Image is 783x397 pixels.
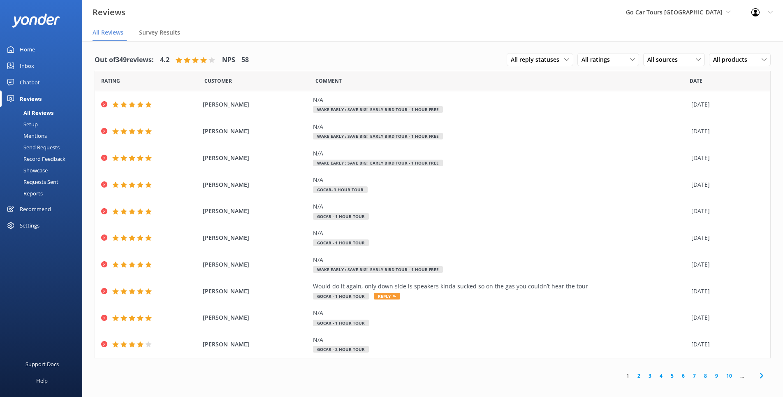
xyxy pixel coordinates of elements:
a: 7 [689,372,700,380]
a: Requests Sent [5,176,82,188]
div: Help [36,372,48,389]
span: GoCar - 1 Hour Tour [313,213,369,220]
div: [DATE] [691,180,760,189]
span: [PERSON_NAME] [203,313,308,322]
div: [DATE] [691,127,760,136]
span: Wake Early : Save Big! Early Bird Tour - 1 Hour Free [313,133,443,139]
div: Reviews [20,91,42,107]
div: Reports [5,188,43,199]
span: All reply statuses [511,55,564,64]
div: N/A [313,202,687,211]
div: Mentions [5,130,47,142]
a: Record Feedback [5,153,82,165]
span: [PERSON_NAME] [203,180,308,189]
h3: Reviews [93,6,125,19]
div: Settings [20,217,39,234]
span: [PERSON_NAME] [203,127,308,136]
img: yonder-white-logo.png [12,14,60,27]
div: Requests Sent [5,176,58,188]
a: 1 [622,372,633,380]
span: [PERSON_NAME] [203,207,308,216]
h4: 58 [241,55,249,65]
span: All sources [647,55,683,64]
a: 2 [633,372,644,380]
a: Setup [5,118,82,130]
span: All ratings [581,55,615,64]
div: N/A [313,335,687,344]
a: Mentions [5,130,82,142]
span: Date [101,77,120,85]
span: [PERSON_NAME] [203,287,308,296]
span: Date [690,77,702,85]
a: Showcase [5,165,82,176]
div: [DATE] [691,233,760,242]
span: ... [736,372,748,380]
span: [PERSON_NAME] [203,260,308,269]
span: Go Car Tours [GEOGRAPHIC_DATA] [626,8,723,16]
span: Wake Early : Save Big! Early Bird Tour - 1 Hour Free [313,106,443,113]
div: Inbox [20,58,34,74]
span: [PERSON_NAME] [203,100,308,109]
a: 3 [644,372,656,380]
h4: NPS [222,55,235,65]
div: Home [20,41,35,58]
div: N/A [313,309,687,318]
span: All Reviews [93,28,123,37]
span: Wake Early : Save Big! Early Bird Tour - 1 Hour Free [313,160,443,166]
div: Record Feedback [5,153,65,165]
div: Chatbot [20,74,40,91]
span: Survey Results [139,28,180,37]
div: N/A [313,95,687,104]
a: 6 [678,372,689,380]
span: [PERSON_NAME] [203,153,308,163]
a: 4 [656,372,667,380]
a: Send Requests [5,142,82,153]
span: [PERSON_NAME] [203,233,308,242]
div: [DATE] [691,287,760,296]
div: All Reviews [5,107,53,118]
div: [DATE] [691,153,760,163]
div: Recommend [20,201,51,217]
div: N/A [313,229,687,238]
a: 5 [667,372,678,380]
span: GoCar - 2 Hour Tour [313,346,369,353]
span: GoCar - 1 Hour Tour [313,320,369,326]
h4: 4.2 [160,55,169,65]
h4: Out of 349 reviews: [95,55,154,65]
div: [DATE] [691,340,760,349]
div: Showcase [5,165,48,176]
a: All Reviews [5,107,82,118]
span: Reply [374,293,400,299]
div: [DATE] [691,207,760,216]
div: Support Docs [25,356,59,372]
a: 8 [700,372,711,380]
div: [DATE] [691,313,760,322]
a: Reports [5,188,82,199]
div: Send Requests [5,142,60,153]
span: GoCar- 3 Hour Tour [313,186,368,193]
div: N/A [313,175,687,184]
span: GoCar - 1 Hour Tour [313,239,369,246]
div: [DATE] [691,100,760,109]
a: 9 [711,372,722,380]
span: GoCar - 1 Hour Tour [313,293,369,299]
div: [DATE] [691,260,760,269]
span: Date [204,77,232,85]
div: N/A [313,255,687,265]
div: Setup [5,118,38,130]
div: N/A [313,149,687,158]
div: Would do it again, only down side is speakers kinda sucked so on the gas you couldn’t hear the tour [313,282,687,291]
span: Wake Early : Save Big! Early Bird Tour - 1 Hour Free [313,266,443,273]
span: [PERSON_NAME] [203,340,308,349]
div: N/A [313,122,687,131]
a: 10 [722,372,736,380]
span: Question [315,77,342,85]
span: All products [713,55,752,64]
